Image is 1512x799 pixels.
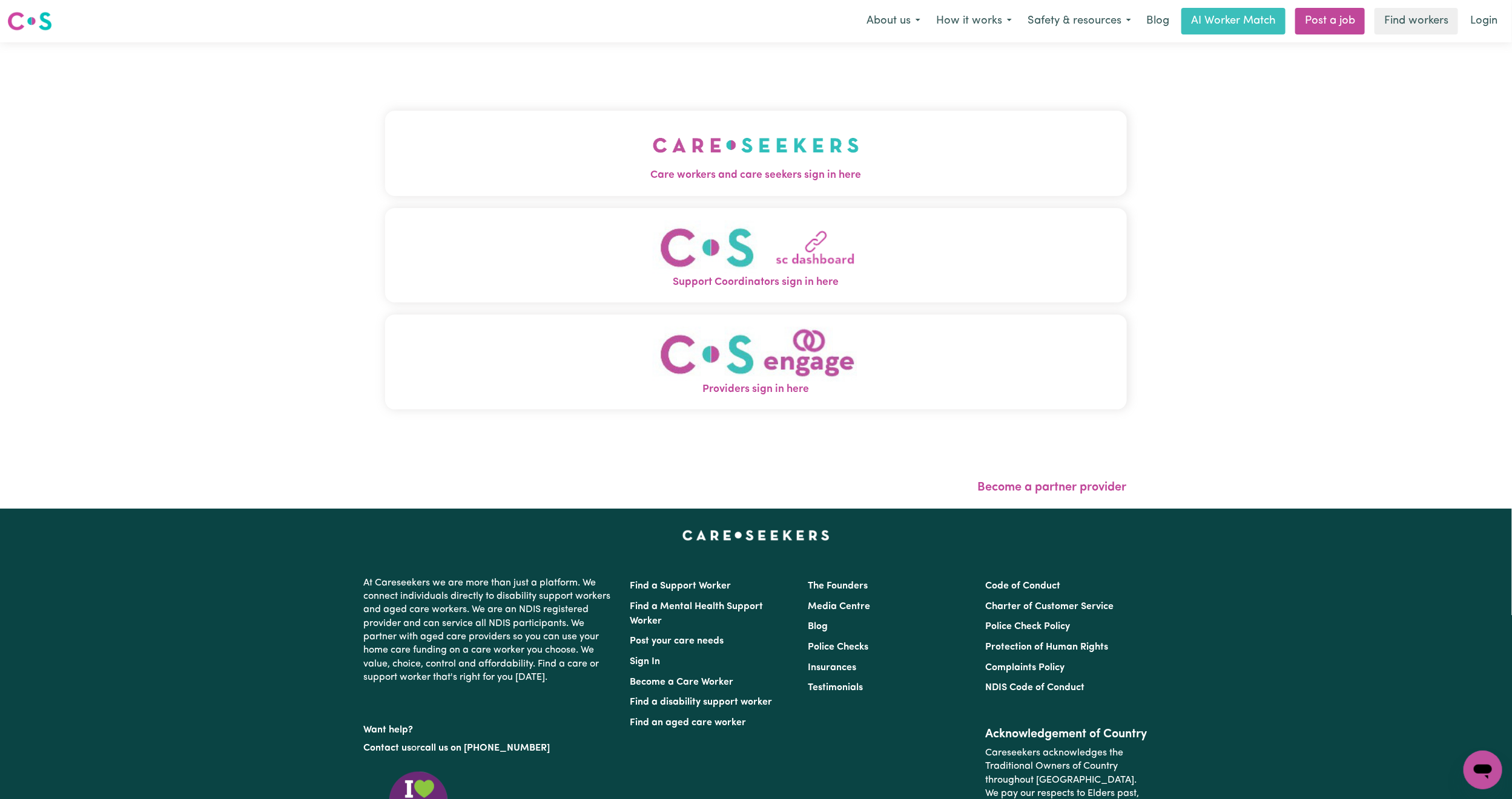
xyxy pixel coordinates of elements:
a: call us on [PHONE_NUMBER] [421,743,550,753]
iframe: Button to launch messaging window, conversation in progress [1464,751,1502,789]
span: Care workers and care seekers sign in here [385,168,1127,183]
button: How it works [928,8,1020,34]
a: Find an aged care worker [630,718,747,728]
p: Want help? [364,719,616,737]
a: Insurances [808,663,856,673]
a: Charter of Customer Service [985,602,1114,611]
a: Find a Mental Health Support Worker [630,602,764,626]
a: Code of Conduct [985,581,1060,591]
button: Support Coordinators sign in here [385,208,1127,303]
button: About us [859,8,928,34]
h2: Acknowledgement of Country [985,727,1148,742]
a: Blog [1139,8,1177,34]
a: Complaints Policy [985,663,1065,673]
a: Protection of Human Rights [985,642,1108,652]
p: or [364,737,616,760]
a: Become a Care Worker [630,677,734,687]
a: NDIS Code of Conduct [985,683,1084,693]
span: Providers sign in here [385,382,1127,397]
button: Providers sign in here [385,315,1127,409]
a: Post your care needs [630,636,724,646]
img: Careseekers logo [7,10,52,32]
a: Blog [808,622,828,631]
a: Login [1463,8,1505,34]
a: Become a partner provider [978,481,1127,494]
a: Post a job [1295,8,1365,34]
a: Find workers [1375,8,1458,34]
span: Support Coordinators sign in here [385,275,1127,290]
a: The Founders [808,581,868,591]
a: Testimonials [808,683,863,693]
p: At Careseekers we are more than just a platform. We connect individuals directly to disability su... [364,572,616,690]
a: Sign In [630,657,661,667]
a: Find a Support Worker [630,581,731,591]
a: Contact us [364,743,412,753]
a: Media Centre [808,602,870,611]
a: Find a disability support worker [630,697,773,707]
a: Police Check Policy [985,622,1070,631]
a: AI Worker Match [1181,8,1286,34]
a: Careseekers logo [7,7,52,35]
a: Police Checks [808,642,868,652]
a: Careseekers home page [682,530,830,540]
button: Care workers and care seekers sign in here [385,111,1127,195]
button: Safety & resources [1020,8,1139,34]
